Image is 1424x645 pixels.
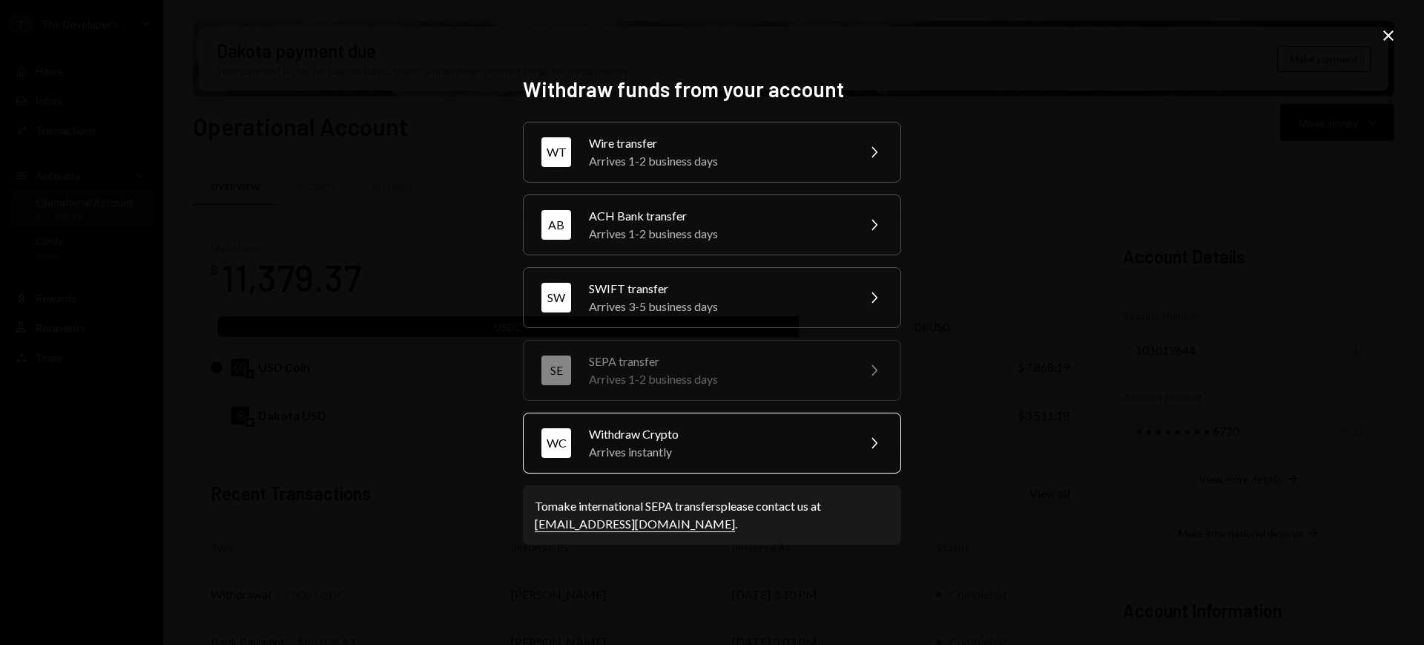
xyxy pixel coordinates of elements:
[523,340,901,401] button: SESEPA transferArrives 1-2 business days
[523,122,901,183] button: WTWire transferArrives 1-2 business days
[523,267,901,328] button: SWSWIFT transferArrives 3-5 business days
[589,443,847,461] div: Arrives instantly
[589,298,847,315] div: Arrives 3-5 business days
[589,353,847,370] div: SEPA transfer
[589,134,847,152] div: Wire transfer
[589,370,847,388] div: Arrives 1-2 business days
[535,517,735,532] a: [EMAIL_ADDRESS][DOMAIN_NAME]
[589,207,847,225] div: ACH Bank transfer
[589,152,847,170] div: Arrives 1-2 business days
[541,283,571,312] div: SW
[589,225,847,243] div: Arrives 1-2 business days
[523,75,901,104] h2: Withdraw funds from your account
[541,356,571,385] div: SE
[541,428,571,458] div: WC
[541,210,571,240] div: AB
[523,194,901,255] button: ABACH Bank transferArrives 1-2 business days
[523,413,901,474] button: WCWithdraw CryptoArrives instantly
[541,137,571,167] div: WT
[535,497,889,533] div: To make international SEPA transfers please contact us at .
[589,425,847,443] div: Withdraw Crypto
[589,280,847,298] div: SWIFT transfer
